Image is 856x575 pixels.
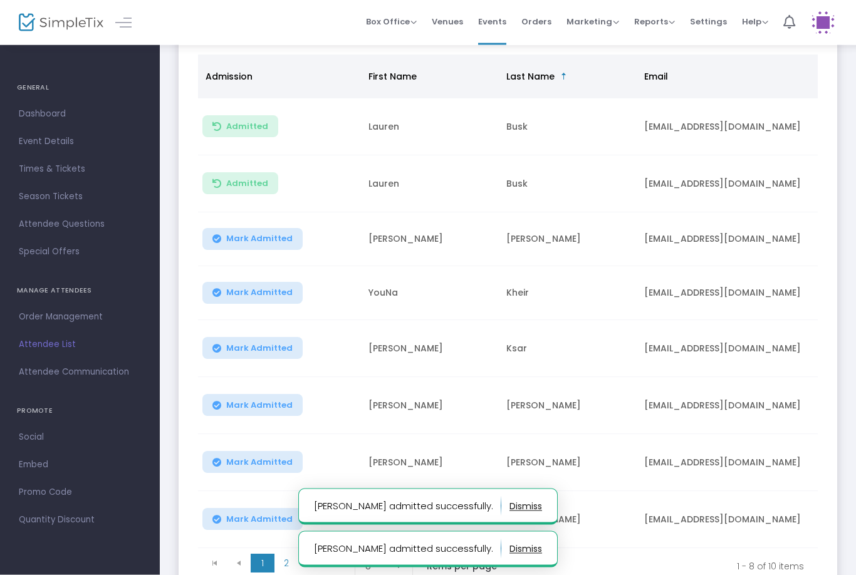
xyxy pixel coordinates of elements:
td: [EMAIL_ADDRESS][DOMAIN_NAME] [637,321,825,378]
span: Settings [690,6,727,38]
span: Mark Admitted [226,344,293,354]
p: [PERSON_NAME] admitted successfully. [314,539,501,559]
span: Events [478,6,506,38]
td: [EMAIL_ADDRESS][DOMAIN_NAME] [637,435,825,492]
td: [PERSON_NAME] [499,435,637,492]
div: Data table [198,55,818,549]
td: [PERSON_NAME] [361,213,499,267]
span: Venues [432,6,463,38]
span: Admission [206,71,253,83]
span: Attendee Questions [19,216,141,232]
span: Event Details [19,133,141,150]
span: Social [19,429,141,445]
td: [PERSON_NAME] [499,378,637,435]
span: Last Name [506,71,555,83]
h4: PROMOTE [17,398,143,423]
span: Special Offers [19,244,141,260]
span: Times & Tickets [19,161,141,177]
span: Sortable [559,72,569,82]
span: First Name [368,71,417,83]
button: dismiss [509,539,542,559]
button: Mark Admitted [202,509,303,531]
span: Page 1 [251,554,274,573]
span: Promo Code [19,484,141,500]
span: Quantity Discount [19,512,141,528]
button: Admitted [202,173,278,195]
td: [EMAIL_ADDRESS][DOMAIN_NAME] [637,378,825,435]
button: Mark Admitted [202,338,303,360]
span: Mark Admitted [226,401,293,411]
span: Page 2 [274,554,298,573]
span: Mark Admitted [226,515,293,525]
span: Season Tickets [19,189,141,205]
h4: GENERAL [17,75,143,100]
td: Busk [499,156,637,213]
span: Attendee Communication [19,364,141,380]
td: [PERSON_NAME] [361,378,499,435]
button: Mark Admitted [202,452,303,474]
button: Admitted [202,116,278,138]
span: Box Office [366,16,417,28]
span: Mark Admitted [226,288,293,298]
span: Mark Admitted [226,234,293,244]
button: Mark Admitted [202,229,303,251]
label: items per page [427,561,497,573]
td: [EMAIL_ADDRESS][DOMAIN_NAME] [637,492,825,549]
span: Admitted [226,179,268,189]
span: Orders [521,6,551,38]
td: [EMAIL_ADDRESS][DOMAIN_NAME] [637,99,825,156]
span: Order Management [19,309,141,325]
span: Admitted [226,122,268,132]
span: Email [644,71,668,83]
td: Lauren [361,156,499,213]
span: Help [742,16,768,28]
button: Mark Admitted [202,395,303,417]
span: Embed [19,457,141,473]
h4: MANAGE ATTENDEES [17,278,143,303]
span: Marketing [566,16,619,28]
td: [EMAIL_ADDRESS][DOMAIN_NAME] [637,267,825,321]
td: [PERSON_NAME] [499,213,637,267]
td: Lauren [361,99,499,156]
span: Dashboard [19,106,141,122]
td: [PERSON_NAME] [499,492,637,549]
td: YouNa [361,267,499,321]
span: Reports [634,16,675,28]
td: Ksar [499,321,637,378]
td: Kheir [499,267,637,321]
span: Mark Admitted [226,458,293,468]
td: Busk [499,99,637,156]
td: [EMAIL_ADDRESS][DOMAIN_NAME] [637,156,825,213]
span: Attendee List [19,336,141,353]
td: [EMAIL_ADDRESS][DOMAIN_NAME] [637,213,825,267]
button: dismiss [509,496,542,516]
td: [PERSON_NAME] [361,321,499,378]
p: [PERSON_NAME] admitted successfully. [314,496,501,516]
button: Mark Admitted [202,282,303,304]
td: [PERSON_NAME] [361,435,499,492]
